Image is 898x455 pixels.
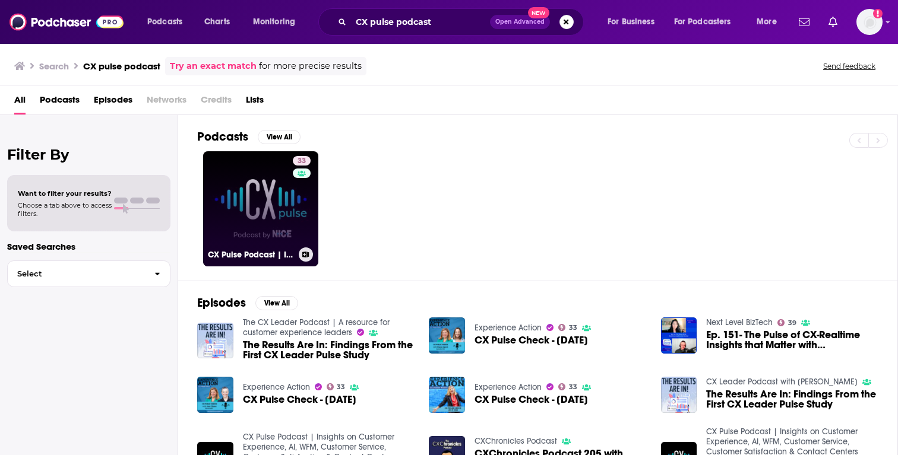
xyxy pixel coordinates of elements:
[337,384,345,390] span: 33
[14,90,26,114] a: All
[475,335,588,345] a: CX Pulse Check - September 2024
[706,389,878,409] a: The Results Are In: Findings From the First CX Leader Pulse Study
[208,250,294,260] h3: CX Pulse Podcast | Insights on Customer Experience, AI, WFM, Customer Service, Customer Satisfact...
[253,14,295,30] span: Monitoring
[330,8,595,36] div: Search podcasts, credits, & more...
[429,317,465,354] img: CX Pulse Check - September 2024
[170,59,257,73] a: Try an exact match
[243,340,415,360] a: The Results Are In: Findings From the First CX Leader Pulse Study
[558,324,577,331] a: 33
[706,330,878,350] a: Ep. 151- The Pulse of CX-Realtime Insights that Matter with Meagan Thai
[599,12,669,31] button: open menu
[706,317,773,327] a: Next Level BizTech
[246,90,264,114] a: Lists
[475,335,588,345] span: CX Pulse Check - [DATE]
[8,270,145,278] span: Select
[243,394,356,405] span: CX Pulse Check - [DATE]
[856,9,883,35] button: Show profile menu
[608,14,654,30] span: For Business
[18,189,112,198] span: Want to filter your results?
[475,323,542,333] a: Experience Action
[475,436,557,446] a: CXChronicles Podcast
[197,129,248,144] h2: Podcasts
[298,155,306,167] span: 33
[204,14,230,30] span: Charts
[856,9,883,35] span: Logged in as ellerylsmith123
[197,295,298,310] a: EpisodesView All
[490,15,550,29] button: Open AdvancedNew
[706,330,878,350] span: Ep. 151- The Pulse of CX-Realtime Insights that Matter with [PERSON_NAME]
[666,12,748,31] button: open menu
[203,151,318,266] a: 33CX Pulse Podcast | Insights on Customer Experience, AI, WFM, Customer Service, Customer Satisfa...
[475,394,588,405] a: CX Pulse Check - July 2024
[139,12,198,31] button: open menu
[475,394,588,405] span: CX Pulse Check - [DATE]
[748,12,792,31] button: open menu
[147,90,186,114] span: Networks
[197,377,233,413] img: CX Pulse Check - February 2025
[794,12,814,32] a: Show notifications dropdown
[7,260,170,287] button: Select
[243,317,390,338] a: The CX Leader Podcast | A resource for customer experience leaders
[10,11,124,33] img: Podchaser - Follow, Share and Rate Podcasts
[197,129,301,144] a: PodcastsView All
[351,12,490,31] input: Search podcasts, credits, & more...
[558,383,577,390] a: 33
[856,9,883,35] img: User Profile
[757,14,777,30] span: More
[777,319,796,326] a: 39
[243,394,356,405] a: CX Pulse Check - February 2025
[495,19,545,25] span: Open Advanced
[39,61,69,72] h3: Search
[706,377,858,387] a: CX Leader Podcast with Steve Walker
[7,146,170,163] h2: Filter By
[569,384,577,390] span: 33
[201,90,232,114] span: Credits
[83,61,160,72] h3: CX pulse podcast
[258,130,301,144] button: View All
[94,90,132,114] a: Episodes
[243,382,310,392] a: Experience Action
[824,12,842,32] a: Show notifications dropdown
[197,323,233,359] img: The Results Are In: Findings From the First CX Leader Pulse Study
[7,241,170,252] p: Saved Searches
[429,377,465,413] img: CX Pulse Check - July 2024
[528,7,549,18] span: New
[661,317,697,354] img: Ep. 151- The Pulse of CX-Realtime Insights that Matter with Meagan Thai
[147,14,182,30] span: Podcasts
[674,14,731,30] span: For Podcasters
[327,383,346,390] a: 33
[820,61,879,71] button: Send feedback
[245,12,311,31] button: open menu
[475,382,542,392] a: Experience Action
[788,320,796,326] span: 39
[255,296,298,310] button: View All
[197,12,237,31] a: Charts
[18,201,112,218] span: Choose a tab above to access filters.
[569,325,577,330] span: 33
[197,295,246,310] h2: Episodes
[293,156,311,166] a: 33
[259,59,362,73] span: for more precise results
[40,90,80,114] a: Podcasts
[661,377,697,413] img: The Results Are In: Findings From the First CX Leader Pulse Study
[873,9,883,18] svg: Add a profile image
